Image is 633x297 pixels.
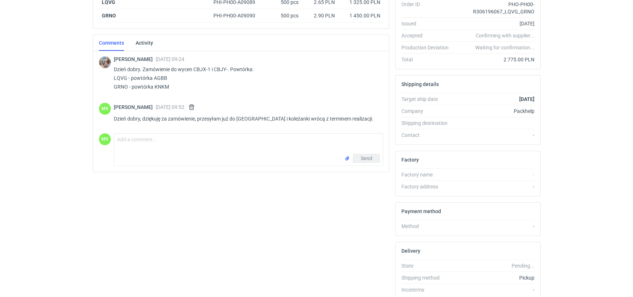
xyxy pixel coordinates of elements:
div: Issued [401,20,454,27]
strong: [DATE] [519,96,534,102]
div: Factory name [401,171,454,178]
div: - [454,183,534,190]
div: Order ID [401,1,454,15]
div: Packhelp [454,107,534,115]
div: Magdalena Szumiło [99,103,111,115]
em: Pending... [511,263,534,269]
button: Send [353,154,380,163]
span: Send [361,156,372,161]
h2: Factory [401,157,419,163]
div: Total [401,56,454,63]
div: Production Deviation [401,44,454,51]
div: - [454,131,534,139]
div: Shipping destination [401,119,454,127]
div: Target ship date [401,95,454,103]
strong: GRNO [102,13,116,19]
h2: Delivery [401,248,420,254]
div: Company [401,107,454,115]
div: - [454,223,534,230]
div: PHI-PH00-A09090 [213,12,262,19]
a: Activity [136,35,153,51]
div: [DATE] [454,20,534,27]
figcaption: MS [99,103,111,115]
div: Contact [401,131,454,139]
div: Factory address [401,183,454,190]
div: Magdalena Szumiło [99,133,111,145]
p: Dzień dobry. Zamówienie do wycen CBJX-1 i CBJY-. Powtórka: LQVG - powtórka AGBB GRNO - powtórka KNKM [114,65,377,91]
p: Dzień dobry, dziękuję za zamówienie, przesyłam już do [GEOGRAPHIC_DATA] i koleżanki wrócą z termi... [114,114,377,123]
div: PHO-PH00-R306196067_LQVG_GRNO [454,1,534,15]
span: [DATE] 09:24 [156,56,184,62]
div: 1 450.00 PLN [341,12,380,19]
div: State [401,262,454,269]
span: [PERSON_NAME] [114,56,156,62]
div: Method [401,223,454,230]
a: Comments [99,35,124,51]
div: 500 pcs [265,9,301,23]
figcaption: MS [99,133,111,145]
h2: Payment method [401,208,441,214]
div: 2 775.00 PLN [454,56,534,63]
div: Accepted [401,32,454,39]
span: [PERSON_NAME] [114,104,156,110]
div: Incoterms [401,286,454,293]
div: 2.90 PLN [304,12,335,19]
span: [DATE] 09:52 [156,104,184,110]
h2: Shipping details [401,81,439,87]
div: - [454,286,534,293]
div: Pickup [454,274,534,281]
em: Confirming with supplier... [475,33,534,38]
img: Michał Palasek [99,56,111,68]
em: Waiting for confirmation... [475,44,534,51]
div: - [454,171,534,178]
div: Shipping method [401,274,454,281]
